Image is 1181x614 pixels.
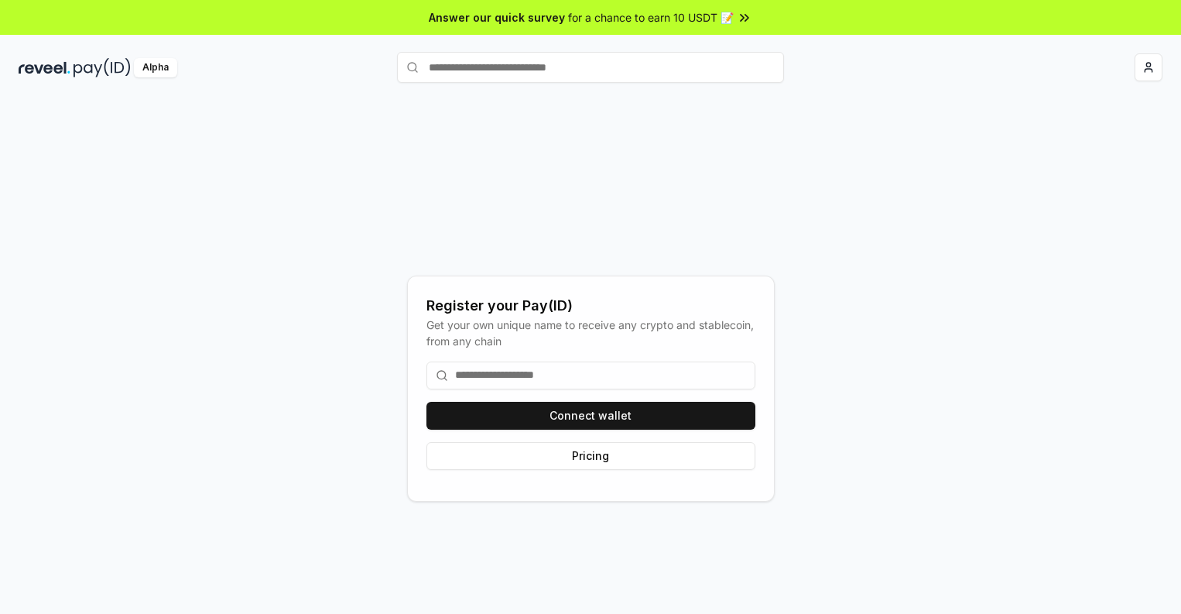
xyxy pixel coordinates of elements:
span: Answer our quick survey [429,9,565,26]
div: Alpha [134,58,177,77]
img: reveel_dark [19,58,70,77]
div: Get your own unique name to receive any crypto and stablecoin, from any chain [426,317,755,349]
button: Connect wallet [426,402,755,430]
div: Register your Pay(ID) [426,295,755,317]
span: for a chance to earn 10 USDT 📝 [568,9,734,26]
img: pay_id [74,58,131,77]
button: Pricing [426,442,755,470]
